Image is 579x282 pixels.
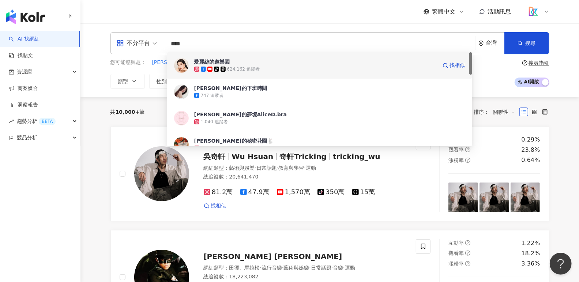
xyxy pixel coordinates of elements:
[204,173,407,181] div: 總追蹤數 ： 20,641,470
[522,260,540,268] div: 3.36%
[204,264,407,272] div: 網紅類型 ：
[174,111,189,125] img: KOL Avatar
[255,165,256,171] span: ·
[110,74,145,89] button: 類型
[174,137,189,152] img: KOL Avatar
[204,202,226,210] a: 找相似
[333,152,380,161] span: tricking_wu
[149,74,184,89] button: 性別
[110,127,549,221] a: KOL Avatar吳奇軒Wu Hsuan奇軒Trickingtricking_wu網紅類型：藝術與娛樂·日常話題·教育與學習·運動總追蹤數：20,641,47081.2萬47.9萬1,570萬...
[282,265,283,271] span: ·
[152,59,195,67] button: [PERSON_NAME]
[343,265,345,271] span: ·
[204,273,407,281] div: 總追蹤數 ： 18,223,082
[9,119,14,124] span: rise
[465,261,470,266] span: question-circle
[17,129,37,146] span: 競品分析
[194,111,287,118] div: [PERSON_NAME]的夢境AliceD.bra
[201,145,228,151] div: 2,010 追蹤者
[448,240,464,246] span: 互動率
[448,250,464,256] span: 觀看率
[331,265,333,271] span: ·
[474,106,519,118] div: 排序：
[504,32,549,54] button: 搜尋
[117,40,124,47] span: appstore
[465,251,470,256] span: question-circle
[262,265,282,271] span: 流行音樂
[480,183,509,212] img: post-image
[194,58,230,65] div: 愛麗絲的遊樂園
[110,109,145,115] div: 共 筆
[194,84,267,92] div: [PERSON_NAME]的下班時間
[522,249,540,257] div: 18.2%
[448,147,464,153] span: 觀看率
[443,58,465,73] a: 找相似
[204,188,233,196] span: 81.2萬
[204,152,226,161] span: 吳奇軒
[465,240,470,245] span: question-circle
[448,157,464,163] span: 漲粉率
[522,156,540,164] div: 0.64%
[260,265,262,271] span: ·
[465,147,470,152] span: question-circle
[194,137,274,144] div: [PERSON_NAME]的秘密花園🐇
[277,165,278,171] span: ·
[478,41,484,46] span: environment
[152,59,195,66] span: [PERSON_NAME]
[229,265,260,271] span: 田徑、馬拉松
[227,66,260,72] div: 624,162 追蹤者
[550,253,572,275] iframe: Help Scout Beacon - Open
[134,146,189,201] img: KOL Avatar
[432,8,456,16] span: 繁體中文
[204,252,342,261] span: [PERSON_NAME] [PERSON_NAME]
[448,261,464,267] span: 漲粉率
[110,59,146,66] span: 您可能感興趣：
[39,118,56,125] div: BETA
[522,239,540,247] div: 1.22%
[317,188,345,196] span: 350萬
[450,62,465,69] span: 找相似
[229,165,255,171] span: 藝術與娛樂
[309,265,311,271] span: ·
[174,58,189,73] img: KOL Avatar
[117,37,150,49] div: 不分平台
[465,158,470,163] span: question-circle
[201,93,224,99] div: 747 追蹤者
[232,152,274,161] span: Wu Hsuan
[283,265,309,271] span: 藝術與娛樂
[174,84,189,99] img: KOL Avatar
[486,40,504,46] div: 台灣
[529,60,549,66] div: 搜尋指引
[448,183,478,212] img: post-image
[116,109,140,115] span: 10,000+
[333,265,343,271] span: 音樂
[211,202,226,210] span: 找相似
[522,136,540,144] div: 0.29%
[488,8,511,15] span: 活動訊息
[522,60,527,65] span: question-circle
[9,101,38,109] a: 洞察報告
[493,106,515,118] span: 關聯性
[6,10,45,24] img: logo
[277,188,311,196] span: 1,570萬
[9,85,38,92] a: 商案媒合
[279,152,327,161] span: 奇軒Tricking
[118,79,128,84] span: 類型
[157,79,167,84] span: 性別
[526,5,540,19] img: logo_koodata.png
[311,265,331,271] span: 日常話題
[256,165,277,171] span: 日常話題
[306,165,316,171] span: 運動
[17,113,56,129] span: 趨勢分析
[9,35,40,43] a: searchAI 找網紅
[304,165,305,171] span: ·
[9,52,33,59] a: 找貼文
[17,64,32,80] span: 資源庫
[511,183,540,212] img: post-image
[278,165,304,171] span: 教育與學習
[522,146,540,154] div: 23.8%
[204,165,407,172] div: 網紅類型 ：
[352,188,375,196] span: 15萬
[201,119,228,125] div: 1,040 追蹤者
[526,40,536,46] span: 搜尋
